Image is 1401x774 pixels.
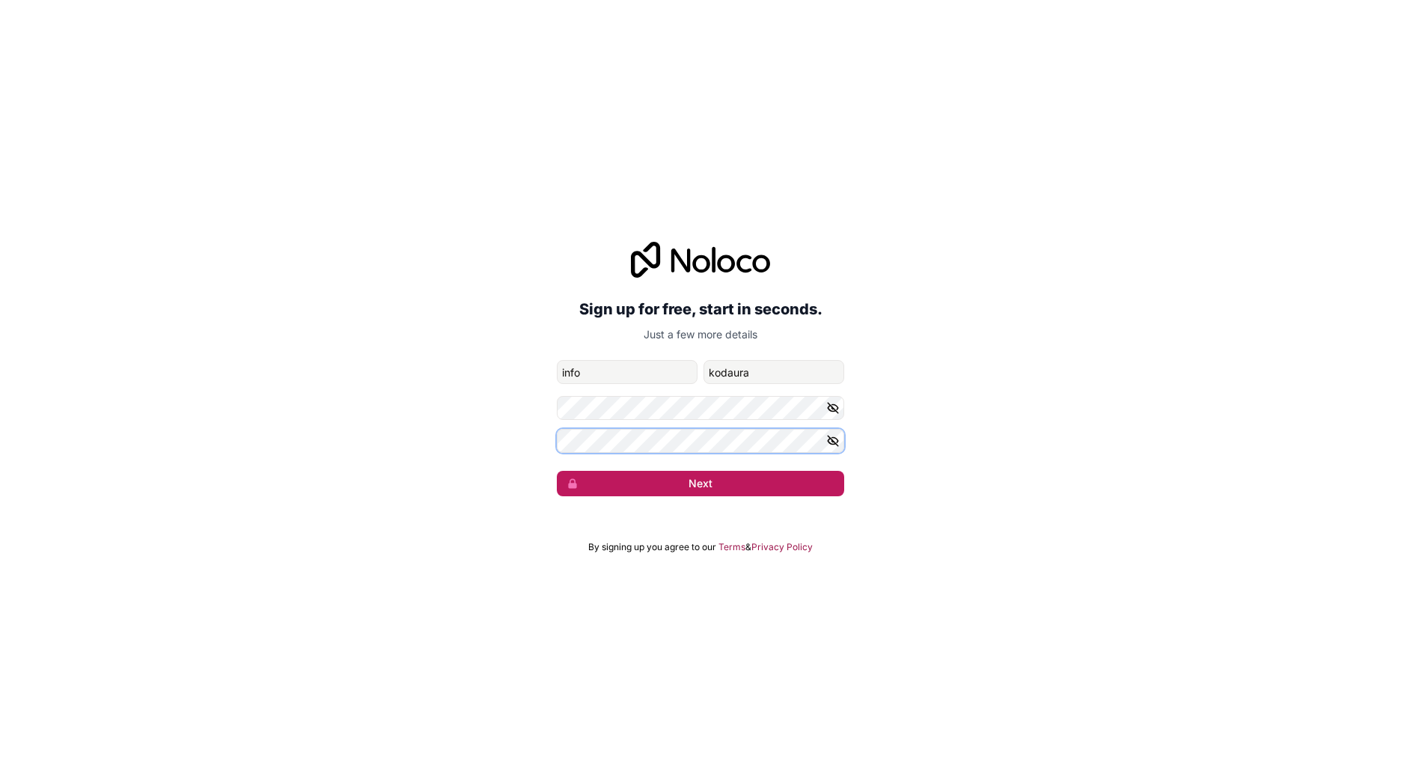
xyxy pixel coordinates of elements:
[557,296,844,323] h2: Sign up for free, start in seconds.
[718,541,745,553] a: Terms
[745,541,751,553] span: &
[557,429,844,453] input: Confirm password
[751,541,813,553] a: Privacy Policy
[703,360,844,384] input: family-name
[588,541,716,553] span: By signing up you agree to our
[557,396,844,420] input: Password
[557,360,698,384] input: given-name
[557,471,844,496] button: Next
[557,327,844,342] p: Just a few more details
